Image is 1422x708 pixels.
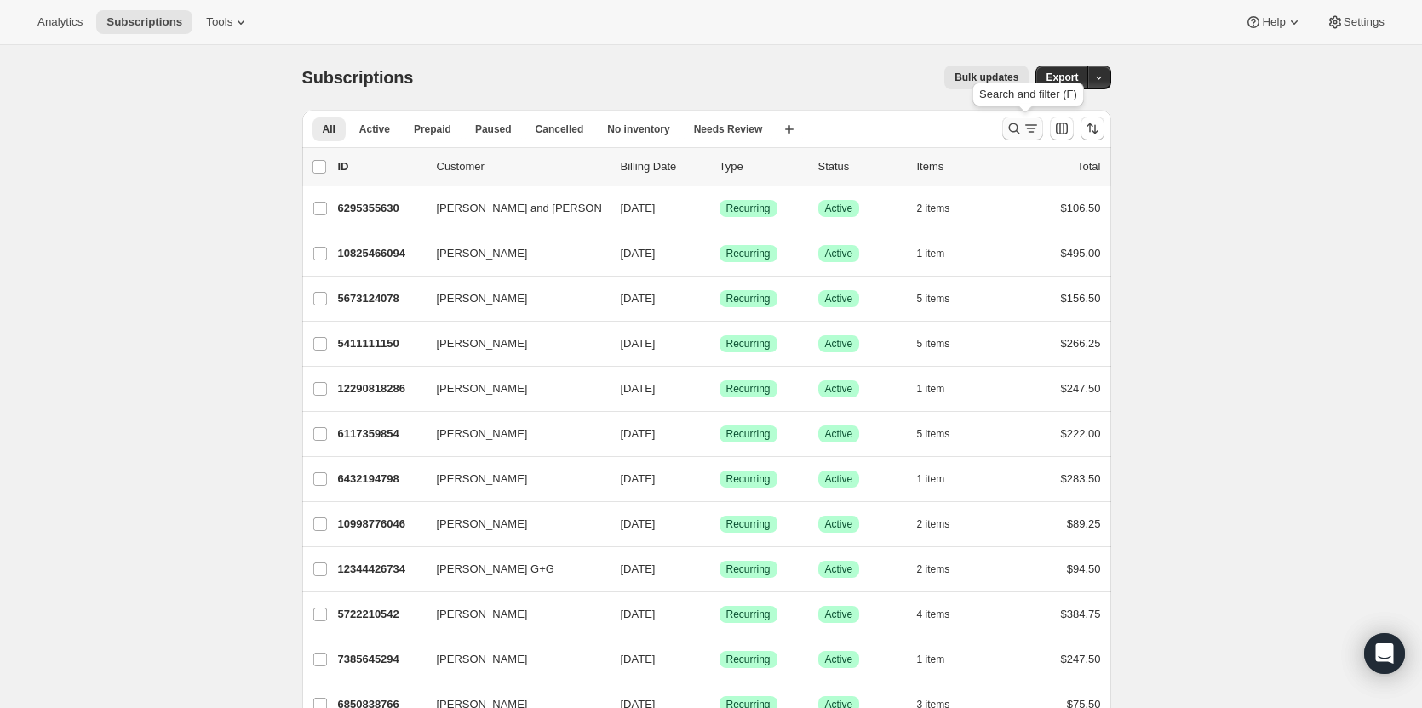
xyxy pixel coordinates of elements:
[917,608,950,621] span: 4 items
[338,471,423,488] p: 6432194798
[917,287,969,311] button: 5 items
[607,123,669,136] span: No inventory
[536,123,584,136] span: Cancelled
[437,425,528,442] span: [PERSON_NAME]
[726,202,771,215] span: Recurring
[338,245,423,262] p: 10825466094
[338,606,423,623] p: 5722210542
[338,197,1101,220] div: 6295355630[PERSON_NAME] and [PERSON_NAME][DATE]SuccessRecurringSuccessActive2 items$106.50
[437,290,528,307] span: [PERSON_NAME]
[427,511,597,538] button: [PERSON_NAME]
[917,467,964,491] button: 1 item
[1067,562,1101,575] span: $94.50
[37,15,83,29] span: Analytics
[726,472,771,486] span: Recurring
[338,651,423,668] p: 7385645294
[359,123,390,136] span: Active
[621,517,656,530] span: [DATE]
[621,292,656,305] span: [DATE]
[338,335,423,352] p: 5411111150
[206,15,232,29] span: Tools
[825,247,853,260] span: Active
[338,287,1101,311] div: 5673124078[PERSON_NAME][DATE]SuccessRecurringSuccessActive5 items$156.50
[825,427,853,441] span: Active
[1061,472,1101,485] span: $283.50
[338,648,1101,671] div: 7385645294[PERSON_NAME][DATE]SuccessRecurringSuccessActive1 item$247.50
[720,158,805,175] div: Type
[437,158,607,175] p: Customer
[726,608,771,621] span: Recurring
[917,202,950,215] span: 2 items
[825,292,853,305] span: Active
[825,202,853,215] span: Active
[427,240,597,267] button: [PERSON_NAME]
[437,516,528,533] span: [PERSON_NAME]
[437,561,554,578] span: [PERSON_NAME] G+G
[27,10,93,34] button: Analytics
[437,200,644,217] span: [PERSON_NAME] and [PERSON_NAME]
[338,242,1101,265] div: 10825466094[PERSON_NAME][DATE]SuccessRecurringSuccessActive1 item$495.00
[825,562,853,576] span: Active
[427,420,597,448] button: [PERSON_NAME]
[338,557,1101,581] div: 12344426734[PERSON_NAME] G+G[DATE]SuccessRecurringSuccessActive2 items$94.50
[427,465,597,493] button: [PERSON_NAME]
[1344,15,1385,29] span: Settings
[621,382,656,395] span: [DATE]
[917,427,950,441] span: 5 items
[427,556,597,583] button: [PERSON_NAME] G+G
[1061,247,1101,260] span: $495.00
[917,382,945,396] span: 1 item
[917,602,969,626] button: 4 items
[1002,117,1043,140] button: Search and filter results
[621,427,656,440] span: [DATE]
[917,422,969,446] button: 5 items
[427,375,597,403] button: [PERSON_NAME]
[825,608,853,621] span: Active
[1061,382,1101,395] span: $247.50
[917,332,969,356] button: 5 items
[825,653,853,666] span: Active
[437,606,528,623] span: [PERSON_NAME]
[1061,653,1101,665] span: $247.50
[338,516,423,533] p: 10998776046
[338,158,423,175] p: ID
[917,557,969,581] button: 2 items
[621,653,656,665] span: [DATE]
[726,382,771,396] span: Recurring
[917,242,964,265] button: 1 item
[726,653,771,666] span: Recurring
[1061,202,1101,214] span: $106.50
[825,517,853,531] span: Active
[338,158,1101,175] div: IDCustomerBilling DateTypeStatusItemsTotal
[302,68,414,87] span: Subscriptions
[437,380,528,397] span: [PERSON_NAME]
[1061,337,1101,350] span: $266.25
[726,292,771,305] span: Recurring
[917,512,969,536] button: 2 items
[338,467,1101,491] div: 6432194798[PERSON_NAME][DATE]SuccessRecurringSuccessActive1 item$283.50
[825,337,853,351] span: Active
[944,66,1029,89] button: Bulk updates
[338,422,1101,446] div: 6117359854[PERSON_NAME][DATE]SuccessRecurringSuccessActive5 items$222.00
[825,472,853,486] span: Active
[917,653,945,666] span: 1 item
[437,651,528,668] span: [PERSON_NAME]
[1061,427,1101,440] span: $222.00
[621,202,656,214] span: [DATE]
[917,472,945,486] span: 1 item
[338,512,1101,536] div: 10998776046[PERSON_NAME][DATE]SuccessRecurringSuccessActive2 items$89.25
[1316,10,1395,34] button: Settings
[621,337,656,350] span: [DATE]
[414,123,451,136] span: Prepaid
[1061,608,1101,620] span: $384.75
[427,285,597,312] button: [PERSON_NAME]
[825,382,853,396] span: Active
[427,646,597,673] button: [PERSON_NAME]
[917,292,950,305] span: 5 items
[621,562,656,575] span: [DATE]
[917,562,950,576] span: 2 items
[1035,66,1088,89] button: Export
[1364,633,1405,674] div: Open Intercom Messenger
[338,290,423,307] p: 5673124078
[338,425,423,442] p: 6117359854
